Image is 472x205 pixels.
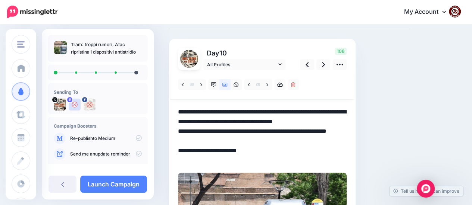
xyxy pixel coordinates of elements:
img: b007423e389905a0a4a2733951384200_thumb.jpg [54,41,67,54]
div: Open Intercom Messenger [417,180,435,198]
h4: Sending To [54,89,142,95]
a: Re-publish [70,135,93,141]
img: uTTNWBrh-84924.jpeg [180,50,198,68]
span: 10 [219,49,227,57]
h4: Campaign Boosters [54,123,142,129]
img: 463453305_2684324355074873_6393692129472495966_n-bsa154739.jpg [84,99,96,110]
p: to Medium [70,135,142,142]
p: Tram: troppi rumori, Atac ripristina i dispositivi antistridio [71,41,142,56]
span: All Profiles [207,61,276,68]
a: Tell us how we can improve [390,186,463,196]
img: user_default_image.png [69,99,81,110]
p: Send me an [70,151,142,157]
a: All Profiles [203,59,285,70]
span: 108 [335,48,347,55]
a: My Account [397,3,461,21]
a: update reminder [95,151,130,157]
p: Day [203,48,287,58]
img: uTTNWBrh-84924.jpeg [54,99,66,110]
img: menu.png [17,41,25,48]
img: Missinglettr [7,6,57,18]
